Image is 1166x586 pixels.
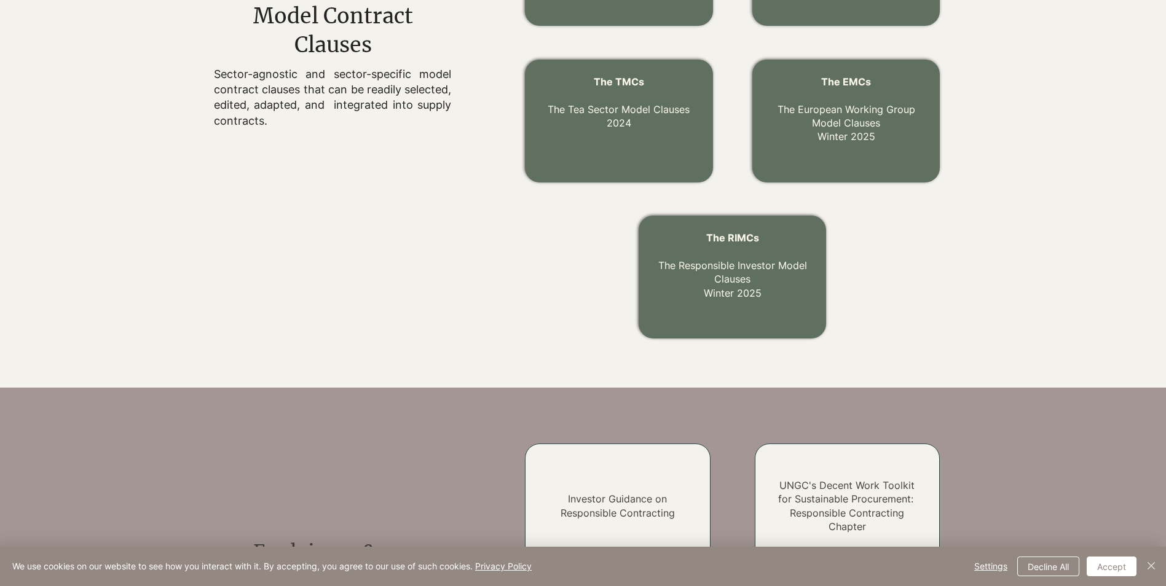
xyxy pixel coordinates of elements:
button: Accept [1087,557,1136,576]
a: Privacy Policy [475,561,532,571]
a: Investor Guidance on Responsible Contracting [561,493,675,518]
button: Decline All [1017,557,1079,576]
a: The EMCs The European Working Group Model ClausesWinter 2025 [778,76,915,143]
a: The RIMCs The Responsible Investor Model ClausesWinter 2025 [658,232,807,299]
span: The EMCs [821,76,871,88]
a: The TMCs The Tea Sector Model Clauses2024 [548,76,690,129]
button: Close [1144,557,1159,576]
a: UNGC's Decent Work Toolkit for Sustainable Procurement: Responsible Contracting Chapter [778,479,916,533]
span: The RIMCs [706,232,759,244]
span: The TMCs [594,76,644,88]
span: We use cookies on our website to see how you interact with it. By accepting, you agree to our use... [12,561,532,572]
img: Close [1144,558,1159,573]
span: Model Contract Clauses [253,3,413,58]
span: Settings [974,557,1007,576]
p: Sector-agnostic and sector-specific model contract clauses that can be readily selected, edited, ... [214,66,451,128]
